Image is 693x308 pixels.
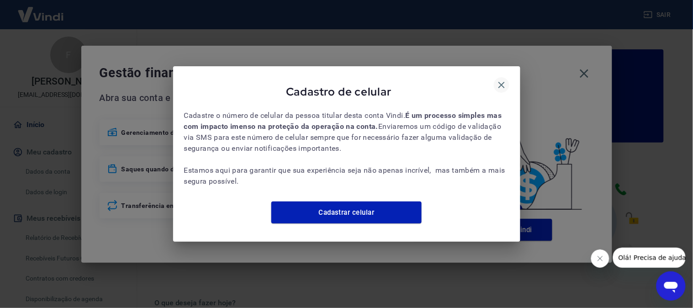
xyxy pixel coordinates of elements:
iframe: Fechar mensagem [591,250,609,268]
a: Cadastrar celular [271,202,422,223]
iframe: Botão para abrir a janela de mensagens [656,271,686,301]
span: Cadastro de celular [184,85,494,99]
iframe: Mensagem da empresa [613,248,686,268]
span: Cadastre o número de celular da pessoa titular desta conta Vindi. Enviaremos um código de validaç... [184,110,509,187]
span: Olá! Precisa de ajuda? [5,6,77,14]
b: É um processo simples mas com impacto imenso na proteção da operação na conta. [184,111,504,131]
